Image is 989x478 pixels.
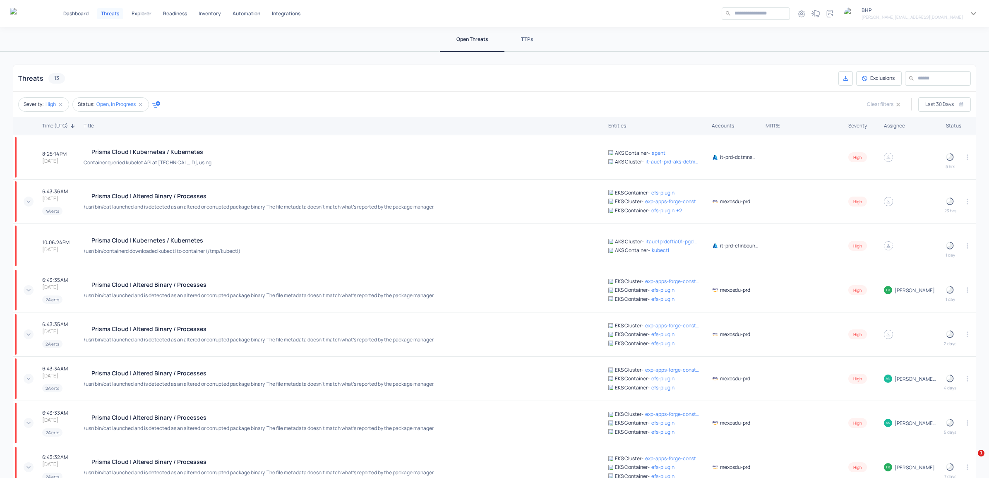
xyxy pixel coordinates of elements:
[651,331,675,338] a: efs-plugin
[233,11,260,16] p: Automation
[101,11,119,16] p: Threats
[853,420,862,426] h6: High
[42,328,68,335] p: [DATE]
[856,71,902,86] button: View exclusion rules
[46,429,59,436] p: 2 Alerts
[195,8,224,19] button: Inventory
[10,8,40,19] a: Gem Security
[608,456,613,461] img: EKS Cluster
[645,455,699,462] p: exp-apps-forge-const-prod
[608,199,613,204] img: EKS Cluster
[615,247,650,254] p: AKS Container -
[651,464,675,471] a: efs-plugin
[42,239,70,246] p: 10:06:24 PM
[84,148,602,167] a: Prisma Cloud | Kubernetes /​ KubernetesContainer queried kubelet API at [TECHNICAL_ID], using
[848,375,867,382] a: High
[651,295,675,303] a: efs-plugin
[608,149,705,165] a: AKS PodAKS Container-agentAKS ClusterAKS Cluster-it-aue1-prd-aks-dctm-ec-001
[42,246,70,253] p: [DATE]
[651,419,675,426] a: efs-plugin
[853,198,862,205] h6: High
[853,154,862,161] h6: High
[712,464,759,471] a: mexosdu-prd
[42,188,77,215] a: 6:43:36 AM[DATE]4Alerts
[848,286,867,293] a: High
[84,236,242,244] h4: Prisma Cloud | Kubernetes /​ Kubernetes
[645,278,699,285] p: exp-apps-forge-const-prod
[608,248,613,253] img: AKS Pod
[96,101,136,108] p: Open, In Progress
[42,409,68,416] p: 6:43:33 AM
[890,287,938,294] p: [PERSON_NAME]
[944,207,956,214] h6: 23 hrs
[651,207,675,214] a: efs-plugin
[608,368,613,372] img: EKS Cluster
[978,450,984,456] span: 1
[946,163,955,170] h6: 5 hrs
[97,8,123,19] a: Threats
[645,198,699,205] a: exp-apps-forge-const-prod
[961,450,981,470] iframe: Intercom live chat
[42,239,77,253] a: 10:06:24 PM[DATE]
[229,8,264,19] a: Automation
[795,7,808,20] button: Settings
[651,286,675,293] p: efs-plugin
[608,412,613,417] img: EKS Cluster
[160,8,190,19] button: Readiness
[651,375,675,382] a: efs-plugin
[645,322,699,329] a: exp-apps-forge-const-prod
[651,428,675,435] p: efs-plugin
[615,198,643,205] p: EKS Cluster -
[84,424,434,432] p: /usr/bin/cat launched and is detected as an altered or corrupted package binary. The file metadat...
[646,158,699,165] p: it-aue1-prd-aks-dctm-ec-001
[608,411,705,435] a: EKS ClusterEKS Cluster-exp-apps-forge-const-prodEKS PodEKS Container-efs-pluginEKS PodEKS Contain...
[651,189,675,196] a: efs-plugin
[720,286,750,293] p: mexosdu-prd
[608,190,613,195] img: EKS Pod
[712,286,759,293] a: mexosdu-prd
[42,461,68,468] p: [DATE]
[84,291,434,300] p: /usr/bin/cat launched and is detected as an altered or corrupted package binary. The file metadat...
[42,150,77,164] a: 8:25:14 PM[DATE]
[890,420,939,427] p: [PERSON_NAME][EMAIL_ADDRESS][DOMAIN_NAME]
[890,375,939,383] p: [PERSON_NAME][EMAIL_ADDRESS][DOMAIN_NAME]
[884,123,939,129] div: Assignee
[720,464,750,471] p: mexosdu-prd
[84,192,434,199] h4: Prisma Cloud | Altered Binary /​ Processes
[269,8,304,19] button: Integrations
[946,123,960,129] div: Status
[652,247,669,254] p: kubectl
[42,150,67,157] p: 8:25:14 PM
[84,380,434,388] p: /usr/bin/cat launched and is detected as an altered or corrupted package binary. The file metadat...
[766,123,842,129] div: MITRE
[608,208,613,213] img: EKS Pod
[54,74,59,82] p: 13
[132,11,151,16] p: Explorer
[63,11,89,16] p: Dashboard
[853,464,862,471] h6: High
[848,153,867,160] a: High
[608,429,613,434] img: EKS Pod
[645,366,699,373] a: exp-apps-forge-const-prod
[608,238,705,254] a: AKS ClusterAKS Cluster-itaue1prdcftia01-pgdeis81AKS PodAKS Container-kubectl
[42,276,68,283] p: 6:43:35 AM
[608,239,613,244] img: AKS Cluster
[615,464,650,471] p: EKS Container -
[608,278,705,302] a: EKS ClusterEKS Cluster-exp-apps-forge-const-prodEKS PodEKS Container-efs-pluginEKS PodEKS Contain...
[608,279,613,284] img: EKS Cluster
[712,154,759,161] a: it-prd-dctmnswec
[884,375,892,383] img: angela.kamaru@bhp.com
[42,321,68,328] p: 6:43:35 AM
[128,8,155,19] button: Explorer
[646,238,699,245] a: itaue1prdcftia01-pgdeis81
[199,11,221,16] p: Inventory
